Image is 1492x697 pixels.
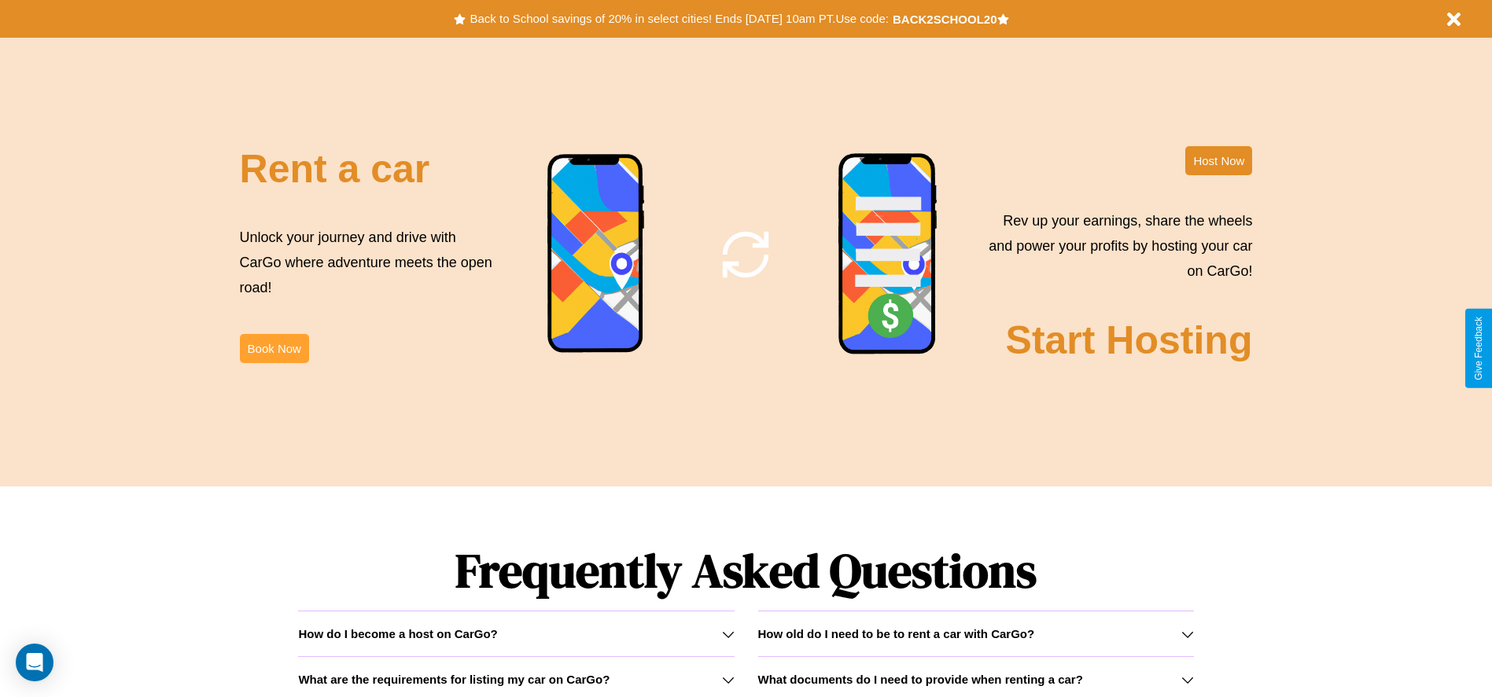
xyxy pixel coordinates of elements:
[240,225,498,301] p: Unlock your journey and drive with CarGo where adventure meets the open road!
[547,153,646,355] img: phone
[1473,317,1484,380] div: Give Feedback
[16,644,53,681] div: Open Intercom Messenger
[758,627,1035,640] h3: How old do I need to be to rent a car with CarGo?
[838,152,938,357] img: phone
[758,673,1083,686] h3: What documents do I need to provide when renting a car?
[298,530,1193,611] h1: Frequently Asked Questions
[979,208,1252,284] p: Rev up your earnings, share the wheels and power your profits by hosting your car on CarGo!
[1006,317,1253,363] h2: Start Hosting
[1185,146,1252,175] button: Host Now
[240,334,309,363] button: Book Now
[893,13,997,26] b: BACK2SCHOOL20
[466,8,892,30] button: Back to School savings of 20% in select cities! Ends [DATE] 10am PT.Use code:
[240,146,430,192] h2: Rent a car
[298,673,610,686] h3: What are the requirements for listing my car on CarGo?
[298,627,497,640] h3: How do I become a host on CarGo?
